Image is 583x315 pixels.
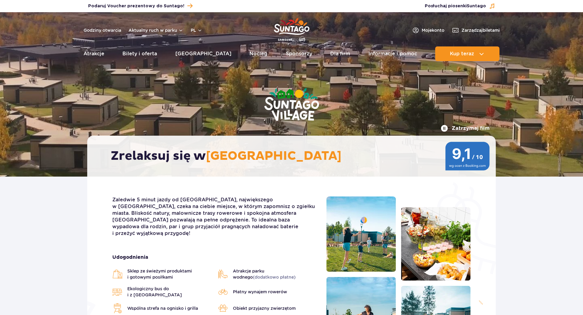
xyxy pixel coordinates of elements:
[330,46,350,61] a: Dla firm
[233,268,317,280] span: Atrakcje parku wodnego
[286,46,312,61] a: Sponsorzy
[112,254,317,261] strong: Udogodnienia
[425,3,486,9] span: Posłuchaj piosenki
[422,27,444,33] span: Moje konto
[445,142,490,170] img: 9,1/10 wg ocen z Booking.com
[249,46,267,61] a: Nocleg
[84,27,121,33] a: Godziny otwarcia
[233,305,296,311] span: Obiekt przyjazny zwierzętom
[450,51,474,57] span: Kup teraz
[175,46,231,61] a: [GEOGRAPHIC_DATA]
[111,148,478,164] h2: Zrelaksuj się w
[425,3,495,9] button: Posłuchaj piosenkiSuntago
[191,27,202,33] button: pl
[274,15,309,43] a: Park of Poland
[127,268,212,280] span: Sklep ze świeżymi produktami i gotowymi posiłkami
[253,275,296,280] span: (dodatkowo płatne)
[122,46,157,61] a: Bilety i oferta
[233,289,287,295] span: Płatny wynajem rowerów
[412,27,444,34] a: Mojekonto
[88,2,192,10] a: Podaruj Voucher prezentowy do Suntago!
[84,46,104,61] a: Atrakcje
[441,125,490,132] button: Zatrzymaj film
[129,28,183,33] button: Aktualny ruch w parku
[368,46,417,61] a: Informacje i pomoc
[88,3,184,9] span: Podaruj Voucher prezentowy do Suntago!
[462,27,500,33] span: Zarządzaj biletami
[435,46,499,61] button: Kup teraz
[467,4,486,8] span: Suntago
[127,286,212,298] span: Ekologiczny bus do i z [GEOGRAPHIC_DATA]
[206,148,342,164] span: [GEOGRAPHIC_DATA]
[240,64,344,146] img: Suntago Village
[452,27,500,34] a: Zarządzajbiletami
[112,196,317,237] p: Zaledwie 5 minut jazdy od [GEOGRAPHIC_DATA], największego w [GEOGRAPHIC_DATA], czeka na ciebie mi...
[127,305,198,311] span: Wspólna strefa na ognisko i grilla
